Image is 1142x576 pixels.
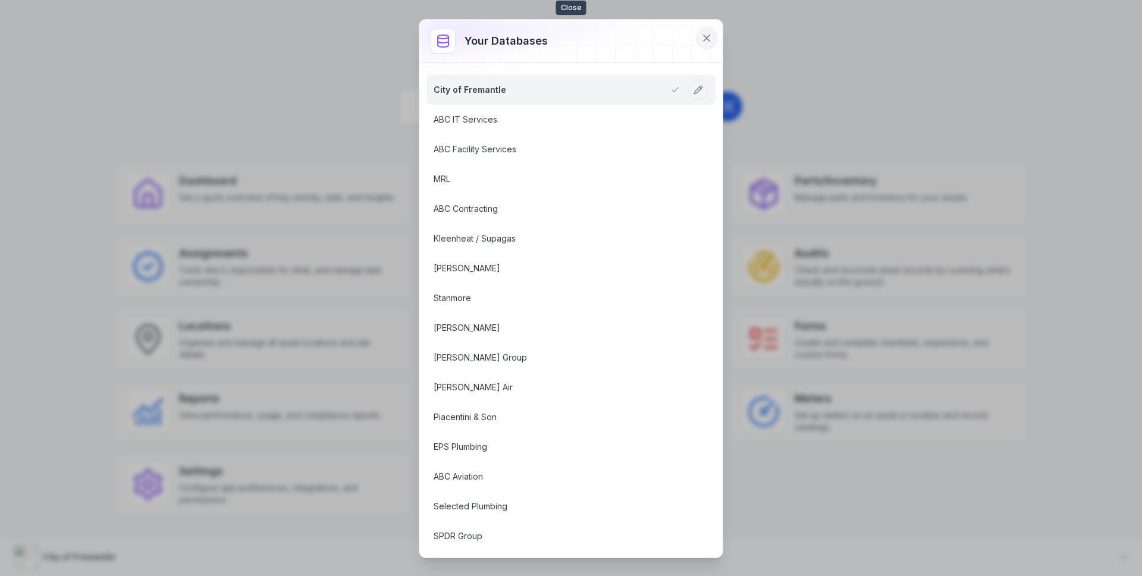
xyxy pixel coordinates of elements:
[434,262,680,274] a: [PERSON_NAME]
[434,233,680,245] a: Kleenheat / Supagas
[434,471,680,483] a: ABC Aviation
[434,84,680,96] a: City of Fremantle
[434,292,680,304] a: Stanmore
[434,173,680,185] a: MRL
[434,500,680,512] a: Selected Plumbing
[465,33,548,49] h3: Your databases
[434,322,680,334] a: [PERSON_NAME]
[434,352,680,364] a: [PERSON_NAME] Group
[556,1,586,15] span: Close
[434,381,680,393] a: [PERSON_NAME] Air
[434,114,680,126] a: ABC IT Services
[434,143,680,155] a: ABC Facility Services
[434,530,680,542] a: SPDR Group
[434,411,680,423] a: Piacentini & Son
[434,203,680,215] a: ABC Contracting
[434,441,680,453] a: EPS Plumbing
